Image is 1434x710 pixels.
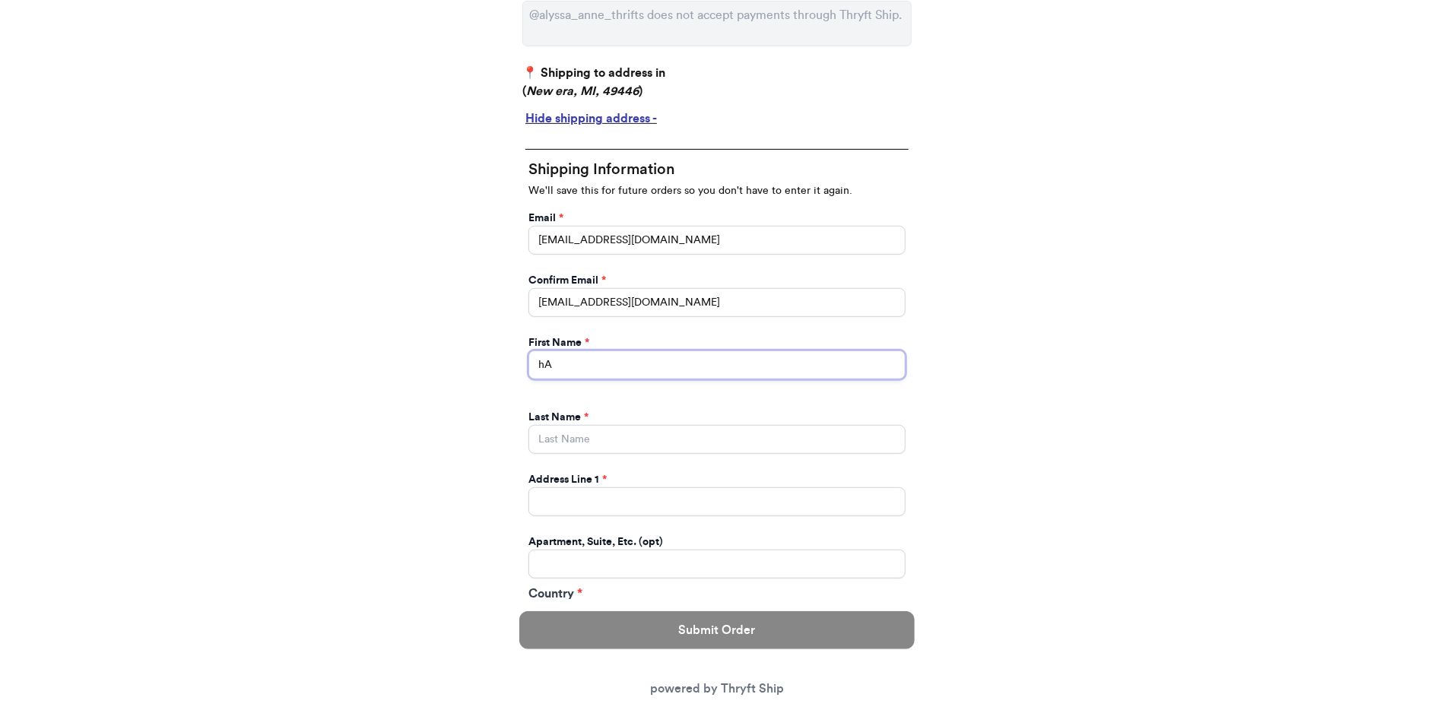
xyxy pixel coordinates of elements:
button: Submit Order [519,611,915,649]
label: Last Name [528,410,589,425]
input: Confirm Email [528,288,906,317]
label: First Name [528,335,589,350]
input: Email [528,226,906,255]
label: Address Line 1 [528,472,607,487]
p: We'll save this for future orders so you don't have to enter it again. [528,183,906,198]
label: Email [528,211,563,226]
a: powered by Thryft Ship [650,683,784,695]
label: Country [528,585,906,603]
em: New era, MI, 49446 [526,85,639,97]
label: Confirm Email [528,273,606,288]
p: 📍 Shipping to address in ( ) [522,64,912,100]
label: Apartment, Suite, Etc. (opt) [528,534,663,550]
input: Last Name [528,425,906,454]
h2: Shipping Information [528,159,906,180]
div: Hide shipping address - [525,109,909,128]
input: First Name [528,350,906,379]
